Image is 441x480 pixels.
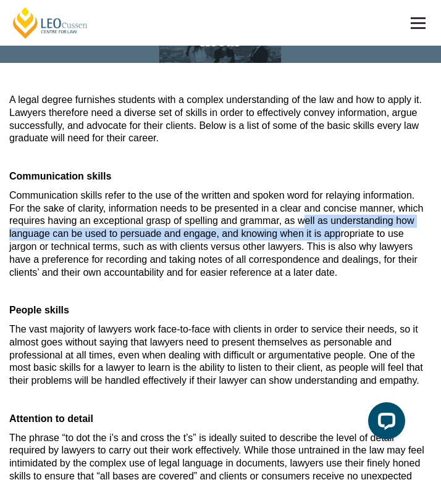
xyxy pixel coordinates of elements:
[11,6,90,39] a: [PERSON_NAME] Centre for Law
[9,305,69,315] b: People skills
[9,94,422,143] span: A legal degree furnishes students with a complex understanding of the law and how to apply it. La...
[9,190,423,278] span: Communication skills refer to the use of the written and spoken word for relaying information. Fo...
[9,324,423,386] span: The vast majority of lawyers work face-to-face with clients in order to service their needs, so i...
[9,413,93,424] b: Attention to detail
[9,171,111,181] b: Communication skills
[106,17,335,49] h1: Basic skills every law graduate needs
[358,397,410,449] iframe: LiveChat chat widget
